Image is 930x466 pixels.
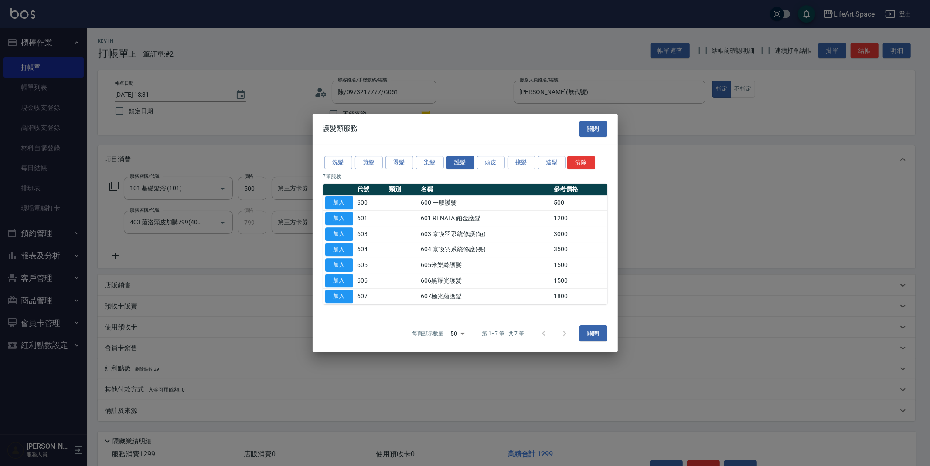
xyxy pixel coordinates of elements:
[355,195,387,211] td: 600
[323,172,607,180] p: 7 筆服務
[355,184,387,195] th: 代號
[538,156,566,169] button: 造型
[355,257,387,273] td: 605
[419,288,552,304] td: 607極光蘊護髮
[552,184,607,195] th: 參考價格
[419,242,552,257] td: 604 京喚羽系統修護(長)
[355,226,387,242] td: 603
[419,257,552,273] td: 605米樂絲護髮
[552,288,607,304] td: 1800
[419,195,552,211] td: 600 一般護髮
[325,227,353,241] button: 加入
[385,156,413,169] button: 燙髮
[419,226,552,242] td: 603 京喚羽系統修護(短)
[325,258,353,272] button: 加入
[323,124,358,133] span: 護髮類服務
[482,330,524,338] p: 第 1–7 筆 共 7 筆
[324,156,352,169] button: 洗髮
[355,242,387,257] td: 604
[552,273,607,289] td: 1500
[447,322,468,345] div: 50
[412,330,443,338] p: 每頁顯示數量
[552,257,607,273] td: 1500
[552,211,607,226] td: 1200
[579,326,607,342] button: 關閉
[355,211,387,226] td: 601
[355,288,387,304] td: 607
[325,290,353,303] button: 加入
[419,211,552,226] td: 601 RENATA 鉑金護髮
[419,273,552,289] td: 606黑耀光護髮
[325,274,353,287] button: 加入
[355,156,383,169] button: 剪髮
[325,196,353,209] button: 加入
[419,184,552,195] th: 名稱
[387,184,419,195] th: 類別
[552,242,607,257] td: 3500
[325,212,353,225] button: 加入
[508,156,535,169] button: 接髪
[416,156,444,169] button: 染髮
[567,156,595,169] button: 清除
[552,226,607,242] td: 3000
[355,273,387,289] td: 606
[446,156,474,169] button: 護髮
[477,156,505,169] button: 頭皮
[552,195,607,211] td: 500
[325,243,353,257] button: 加入
[579,121,607,137] button: 關閉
